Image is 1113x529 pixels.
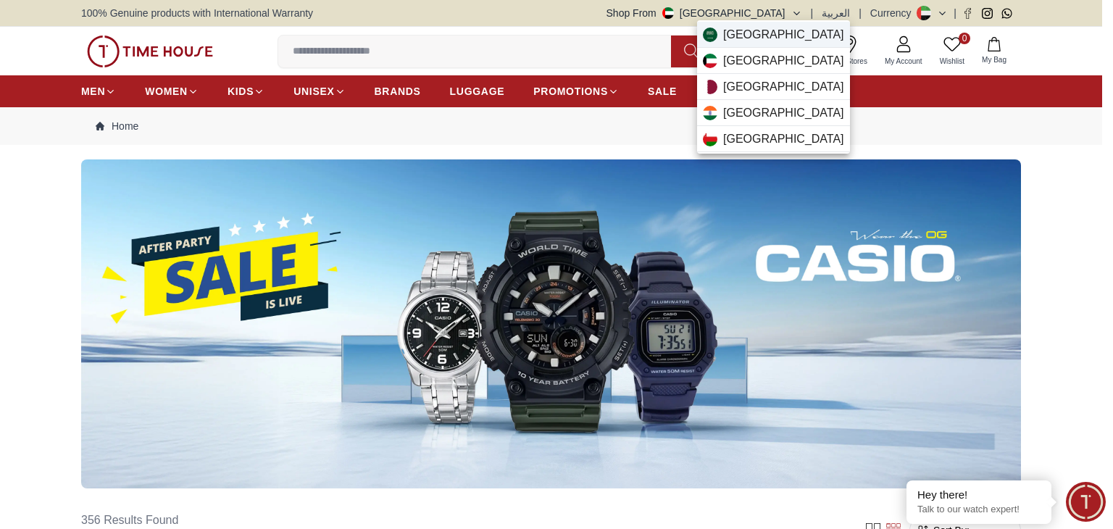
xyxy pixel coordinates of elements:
[703,132,717,146] img: Oman
[703,28,717,42] img: Saudi Arabia
[917,488,1041,502] div: Hey there!
[723,130,844,148] span: [GEOGRAPHIC_DATA]
[723,104,844,122] span: [GEOGRAPHIC_DATA]
[703,54,717,68] img: Kuwait
[723,26,844,43] span: [GEOGRAPHIC_DATA]
[723,78,844,96] span: [GEOGRAPHIC_DATA]
[703,80,717,94] img: Qatar
[723,52,844,70] span: [GEOGRAPHIC_DATA]
[1066,482,1106,522] div: Chat Widget
[917,504,1041,516] p: Talk to our watch expert!
[703,106,717,120] img: India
